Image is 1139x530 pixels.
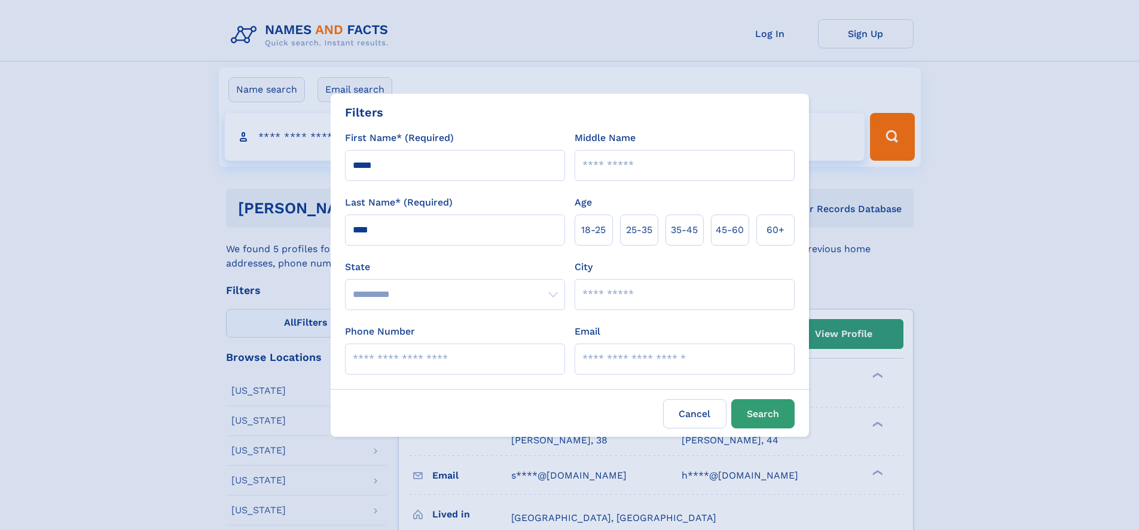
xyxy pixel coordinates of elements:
label: Phone Number [345,324,415,339]
span: 18‑25 [581,223,606,237]
label: Age [575,195,592,210]
label: Last Name* (Required) [345,195,453,210]
button: Search [731,399,795,428]
label: First Name* (Required) [345,131,454,145]
label: Cancel [663,399,726,428]
span: 25‑35 [626,223,652,237]
span: 35‑45 [671,223,698,237]
label: Email [575,324,600,339]
label: State [345,260,565,274]
label: City [575,260,593,274]
label: Middle Name [575,131,636,145]
span: 45‑60 [716,223,744,237]
span: 60+ [767,223,784,237]
div: Filters [345,103,383,121]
